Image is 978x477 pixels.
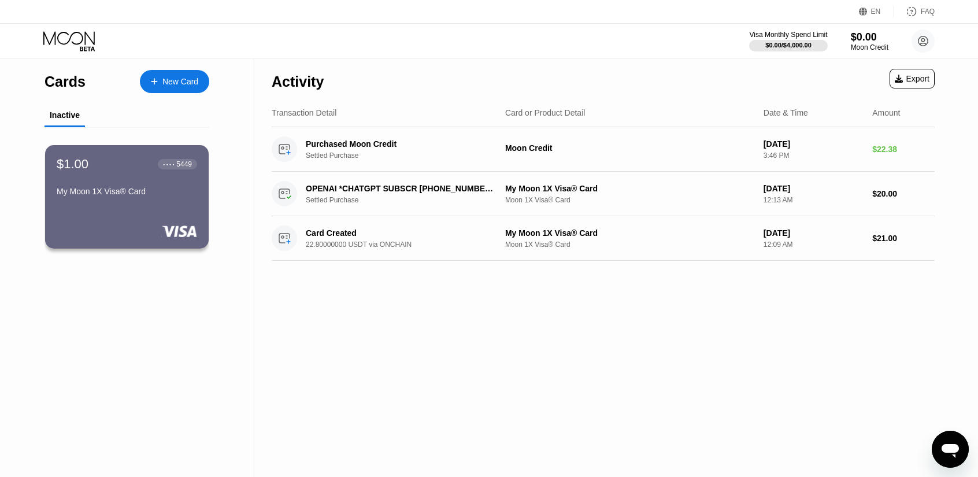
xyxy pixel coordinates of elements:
[749,31,827,51] div: Visa Monthly Spend Limit$0.00/$4,000.00
[872,108,900,117] div: Amount
[140,70,209,93] div: New Card
[272,127,935,172] div: Purchased Moon CreditSettled PurchaseMoon Credit[DATE]3:46 PM$22.38
[872,189,935,198] div: $20.00
[50,110,80,120] div: Inactive
[764,228,863,238] div: [DATE]
[272,172,935,216] div: OPENAI *CHATGPT SUBSCR [PHONE_NUMBER] USSettled PurchaseMy Moon 1X Visa® CardMoon 1X Visa® Card[D...
[162,77,198,87] div: New Card
[749,31,827,39] div: Visa Monthly Spend Limit
[894,6,935,17] div: FAQ
[306,139,494,149] div: Purchased Moon Credit
[764,184,863,193] div: [DATE]
[306,228,494,238] div: Card Created
[871,8,881,16] div: EN
[764,139,863,149] div: [DATE]
[45,73,86,90] div: Cards
[306,196,507,204] div: Settled Purchase
[505,184,754,193] div: My Moon 1X Visa® Card
[306,241,507,249] div: 22.80000000 USDT via ONCHAIN
[851,31,888,51] div: $0.00Moon Credit
[932,431,969,468] iframe: 启动消息传送窗口的按钮
[272,108,336,117] div: Transaction Detail
[890,69,935,88] div: Export
[851,43,888,51] div: Moon Credit
[505,108,586,117] div: Card or Product Detail
[764,196,863,204] div: 12:13 AM
[57,187,197,196] div: My Moon 1X Visa® Card
[176,160,192,168] div: 5449
[764,108,808,117] div: Date & Time
[306,151,507,160] div: Settled Purchase
[921,8,935,16] div: FAQ
[895,74,929,83] div: Export
[851,31,888,43] div: $0.00
[505,143,754,153] div: Moon Credit
[45,145,209,249] div: $1.00● ● ● ●5449My Moon 1X Visa® Card
[764,151,863,160] div: 3:46 PM
[505,241,754,249] div: Moon 1X Visa® Card
[505,228,754,238] div: My Moon 1X Visa® Card
[872,145,935,154] div: $22.38
[306,184,494,193] div: OPENAI *CHATGPT SUBSCR [PHONE_NUMBER] US
[163,162,175,166] div: ● ● ● ●
[505,196,754,204] div: Moon 1X Visa® Card
[872,234,935,243] div: $21.00
[765,42,812,49] div: $0.00 / $4,000.00
[272,73,324,90] div: Activity
[57,157,88,172] div: $1.00
[764,241,863,249] div: 12:09 AM
[859,6,894,17] div: EN
[272,216,935,261] div: Card Created22.80000000 USDT via ONCHAINMy Moon 1X Visa® CardMoon 1X Visa® Card[DATE]12:09 AM$21.00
